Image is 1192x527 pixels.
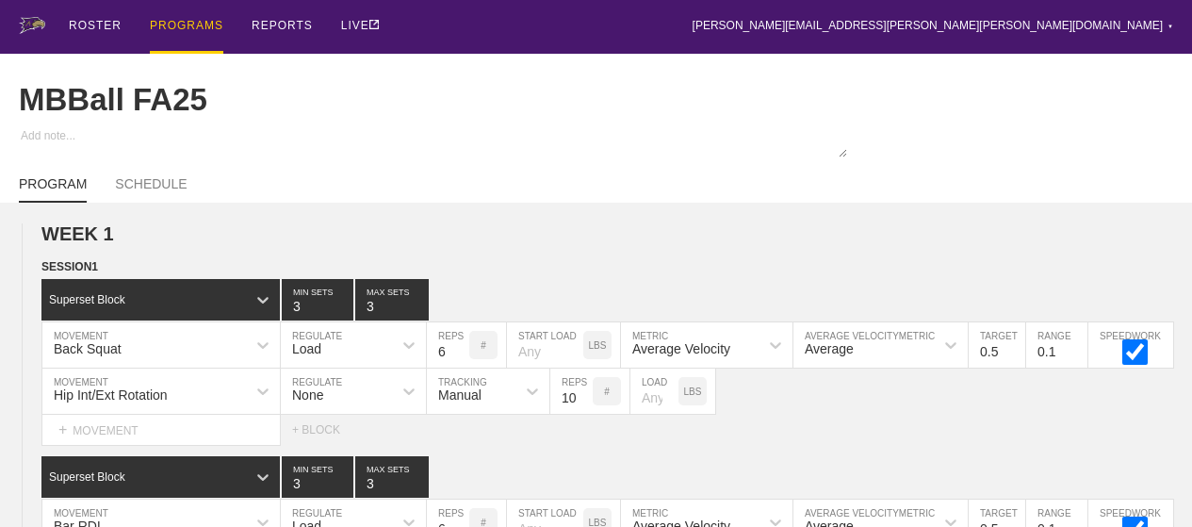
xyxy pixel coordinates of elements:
span: + [58,421,67,437]
input: None [355,279,429,321]
input: None [355,456,429,498]
div: ▼ [1168,21,1173,32]
iframe: Chat Widget [853,308,1192,527]
div: Manual [438,387,482,403]
p: # [481,340,486,351]
img: logo [19,17,45,34]
div: Back Squat [54,341,122,356]
p: LBS [589,340,607,351]
div: Superset Block [49,293,125,306]
input: Any [630,369,678,414]
div: Superset Block [49,470,125,484]
div: None [292,387,323,403]
div: Average Velocity [632,341,730,356]
a: SCHEDULE [115,176,187,201]
input: Any [507,322,583,368]
div: Average [805,341,854,356]
a: PROGRAM [19,176,87,203]
p: # [604,387,610,397]
div: + BLOCK [292,423,358,436]
p: LBS [684,387,702,397]
div: Hip Int/Ext Rotation [54,387,168,403]
span: WEEK 1 [41,223,114,244]
div: Load [292,341,321,356]
span: SESSION 1 [41,260,98,273]
div: MOVEMENT [41,415,281,446]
